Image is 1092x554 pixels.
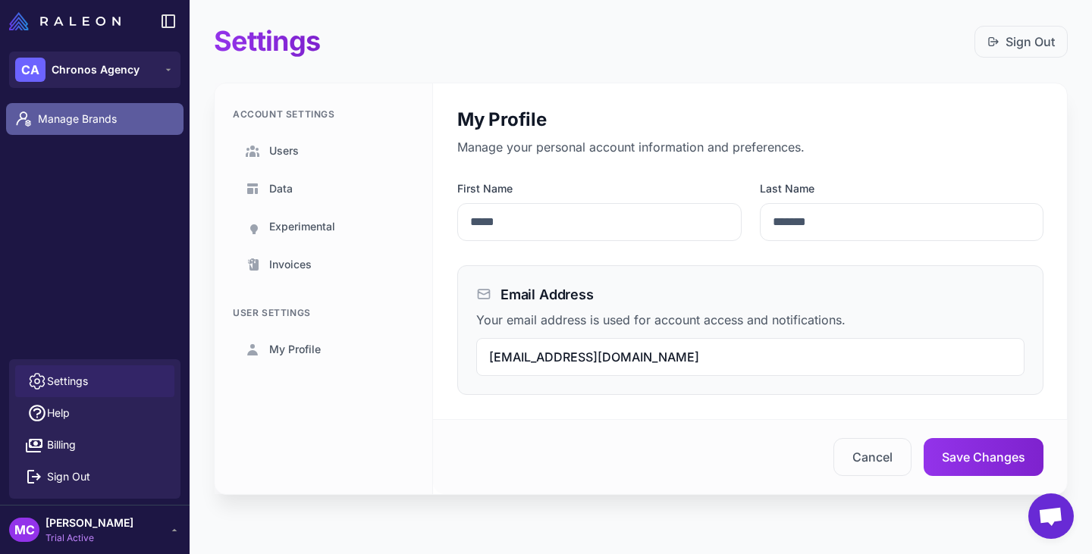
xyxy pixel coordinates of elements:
[457,180,742,197] label: First Name
[47,468,90,485] span: Sign Out
[760,180,1044,197] label: Last Name
[833,438,912,476] button: Cancel
[45,515,133,531] span: [PERSON_NAME]
[233,171,414,206] a: Data
[9,12,121,30] img: Raleon Logo
[233,332,414,367] a: My Profile
[269,341,321,358] span: My Profile
[233,247,414,282] a: Invoices
[52,61,140,78] span: Chronos Agency
[6,103,184,135] a: Manage Brands
[457,108,1043,132] h2: My Profile
[457,138,1043,156] p: Manage your personal account information and preferences.
[233,209,414,244] a: Experimental
[476,311,1025,329] p: Your email address is used for account access and notifications.
[269,218,335,235] span: Experimental
[974,26,1068,58] button: Sign Out
[924,438,1043,476] button: Save Changes
[15,461,174,493] button: Sign Out
[9,52,180,88] button: CAChronos Agency
[269,256,312,273] span: Invoices
[214,24,320,58] h1: Settings
[987,33,1055,51] a: Sign Out
[9,518,39,542] div: MC
[233,306,414,320] div: User Settings
[233,133,414,168] a: Users
[269,142,299,159] span: Users
[47,437,76,453] span: Billing
[38,111,171,127] span: Manage Brands
[233,108,414,121] div: Account Settings
[47,405,70,421] span: Help
[45,531,133,545] span: Trial Active
[269,180,293,197] span: Data
[15,397,174,429] a: Help
[9,12,127,30] a: Raleon Logo
[15,58,45,82] div: CA
[500,284,594,305] h3: Email Address
[47,373,88,390] span: Settings
[489,349,699,365] span: [EMAIL_ADDRESS][DOMAIN_NAME]
[1028,493,1074,539] div: Open chat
